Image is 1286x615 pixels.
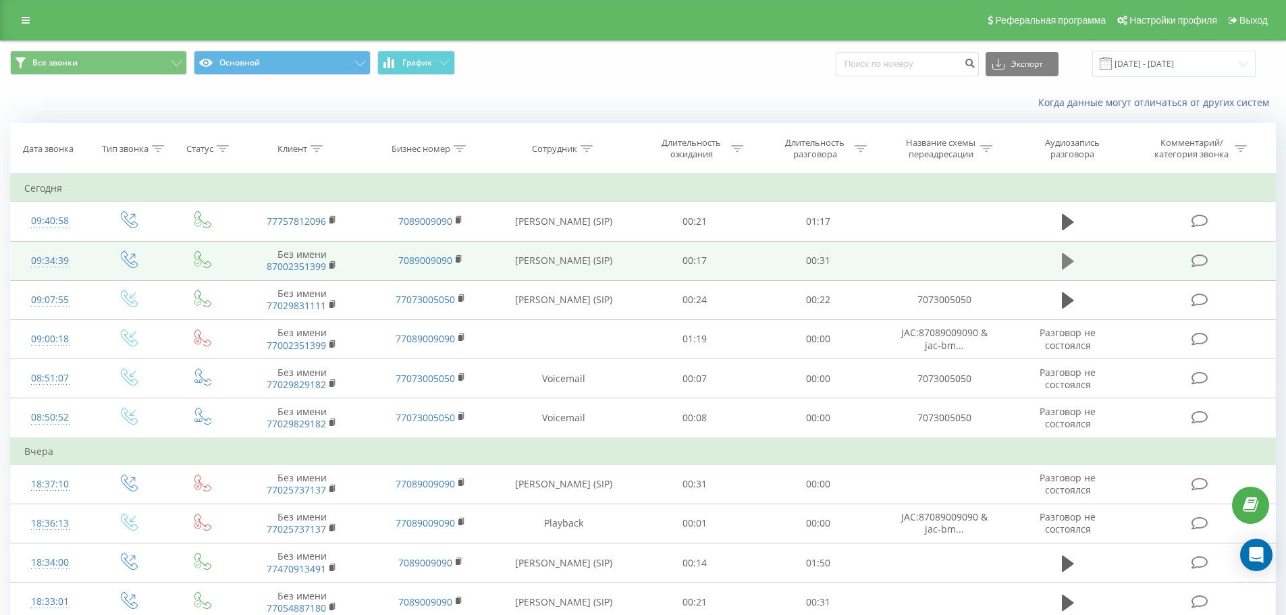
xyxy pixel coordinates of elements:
[396,372,455,385] a: 77073005050
[396,516,455,529] a: 77089009090
[880,398,1008,438] td: 7073005050
[880,359,1008,398] td: 7073005050
[633,280,757,319] td: 00:24
[532,143,577,155] div: Сотрудник
[24,208,76,234] div: 09:40:58
[1239,15,1268,26] span: Выход
[633,504,757,543] td: 00:01
[995,15,1106,26] span: Реферальная программа
[24,471,76,498] div: 18:37:10
[186,143,213,155] div: Статус
[24,550,76,576] div: 18:34:00
[267,378,326,391] a: 77029829182
[1040,366,1096,391] span: Разговор не состоялся
[267,215,326,228] a: 77757812096
[633,202,757,241] td: 00:21
[267,260,326,273] a: 87002351399
[396,332,455,345] a: 77089009090
[238,241,366,280] td: Без имени
[757,504,880,543] td: 00:00
[24,404,76,431] div: 08:50:52
[24,365,76,392] div: 08:51:07
[267,483,326,496] a: 77025737137
[396,293,455,306] a: 77073005050
[396,411,455,424] a: 77073005050
[267,601,326,614] a: 77054887180
[24,287,76,313] div: 09:07:55
[194,51,371,75] button: Основной
[1038,96,1276,109] a: Когда данные могут отличаться от других систем
[238,359,366,398] td: Без имени
[277,143,307,155] div: Клиент
[238,280,366,319] td: Без имени
[757,398,880,438] td: 00:00
[495,241,633,280] td: [PERSON_NAME] (SIP)
[495,398,633,438] td: Voicemail
[495,464,633,504] td: [PERSON_NAME] (SIP)
[392,143,450,155] div: Бизнес номер
[495,280,633,319] td: [PERSON_NAME] (SIP)
[267,562,326,575] a: 77470913491
[1240,539,1272,571] div: Open Intercom Messenger
[24,326,76,352] div: 09:00:18
[267,339,326,352] a: 77002351399
[11,438,1276,465] td: Вчера
[238,464,366,504] td: Без имени
[238,543,366,583] td: Без имени
[757,359,880,398] td: 00:00
[377,51,455,75] button: График
[267,417,326,430] a: 77029829182
[757,319,880,358] td: 00:00
[24,589,76,615] div: 18:33:01
[238,319,366,358] td: Без имени
[633,359,757,398] td: 00:07
[398,254,452,267] a: 7089009090
[1040,471,1096,496] span: Разговор не состоялся
[1040,510,1096,535] span: Разговор не состоялся
[267,299,326,312] a: 77029831111
[901,326,988,351] span: JAC:87089009090 & jac-bm...
[633,241,757,280] td: 00:17
[24,248,76,274] div: 09:34:39
[655,137,728,160] div: Длительность ожидания
[905,137,977,160] div: Название схемы переадресации
[1129,15,1217,26] span: Настройки профиля
[398,595,452,608] a: 7089009090
[238,504,366,543] td: Без имени
[11,175,1276,202] td: Сегодня
[901,510,988,535] span: JAC:87089009090 & jac-bm...
[633,319,757,358] td: 01:19
[495,504,633,543] td: Playback
[757,280,880,319] td: 00:22
[495,543,633,583] td: [PERSON_NAME] (SIP)
[398,215,452,228] a: 7089009090
[23,143,74,155] div: Дата звонка
[238,398,366,438] td: Без имени
[757,464,880,504] td: 00:00
[396,477,455,490] a: 77089009090
[757,241,880,280] td: 00:31
[24,510,76,537] div: 18:36:13
[267,523,326,535] a: 77025737137
[986,52,1059,76] button: Экспорт
[633,543,757,583] td: 00:14
[32,57,78,68] span: Все звонки
[102,143,149,155] div: Тип звонка
[1040,326,1096,351] span: Разговор не состоялся
[836,52,979,76] input: Поиск по номеру
[398,556,452,569] a: 7089009090
[757,543,880,583] td: 01:50
[633,398,757,438] td: 00:08
[779,137,851,160] div: Длительность разговора
[880,280,1008,319] td: 7073005050
[757,202,880,241] td: 01:17
[495,359,633,398] td: Voicemail
[10,51,187,75] button: Все звонки
[633,464,757,504] td: 00:31
[495,202,633,241] td: [PERSON_NAME] (SIP)
[1152,137,1231,160] div: Комментарий/категория звонка
[402,58,432,68] span: График
[1040,405,1096,430] span: Разговор не состоялся
[1028,137,1116,160] div: Аудиозапись разговора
